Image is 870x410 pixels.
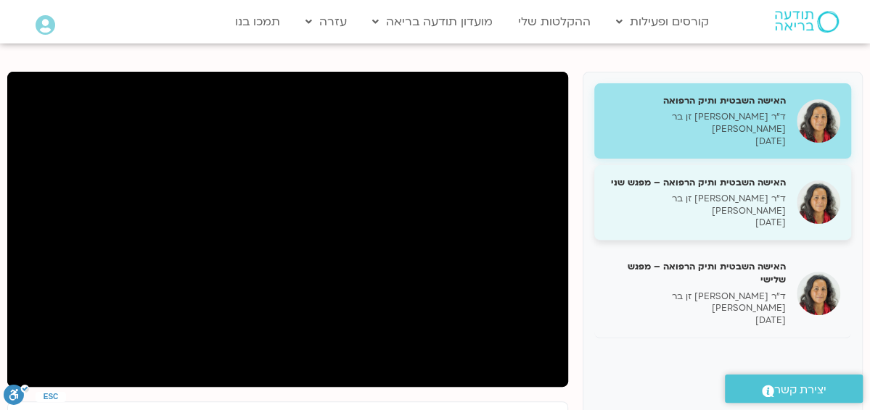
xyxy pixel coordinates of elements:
img: תודעה בריאה [775,11,839,33]
a: ההקלטות שלי [511,8,598,35]
img: האישה השבטית ותיק הרפואה – מפגש שני [797,180,840,224]
a: מועדון תודעה בריאה [365,8,500,35]
p: [DATE] [605,217,786,229]
p: [DATE] [605,314,786,327]
h5: האישה השבטית ותיק הרפואה – מפגש שני [605,176,786,189]
h5: האישה השבטית ותיק הרפואה [605,94,786,107]
span: יצירת קשר [774,380,826,400]
p: ד״ר [PERSON_NAME] זן בר [PERSON_NAME] [605,111,786,135]
img: האישה השבטית ותיק הרפואה [797,99,840,143]
img: האישה השבטית ותיק הרפואה – מפגש שלישי [797,272,840,315]
p: [DATE] [605,135,786,148]
a: תמכו בנו [228,8,287,35]
p: ד״ר [PERSON_NAME] זן בר [PERSON_NAME] [605,193,786,217]
h5: האישה השבטית ותיק הרפואה – מפגש שלישי [605,260,786,286]
a: קורסים ופעילות [609,8,716,35]
a: עזרה [298,8,354,35]
p: ד״ר [PERSON_NAME] זן בר [PERSON_NAME] [605,290,786,315]
a: יצירת קשר [725,375,863,403]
